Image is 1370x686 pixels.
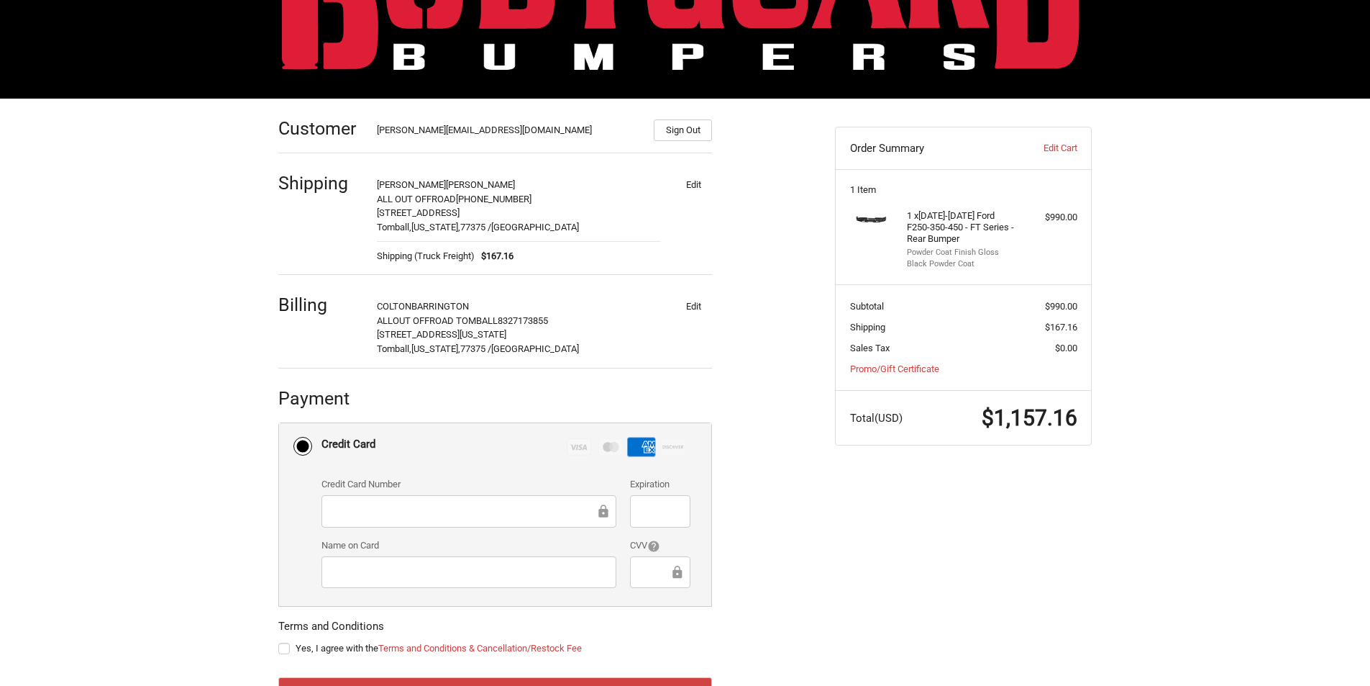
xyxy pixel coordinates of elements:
li: Powder Coat Finish Gloss Black Powder Coat [907,247,1017,271]
div: [PERSON_NAME][EMAIL_ADDRESS][DOMAIN_NAME] [377,123,640,141]
span: Total (USD) [850,412,903,425]
span: Sales Tax [850,343,890,353]
h2: Payment [278,387,362,410]
span: [PERSON_NAME] [446,179,515,190]
h2: Shipping [278,172,362,194]
div: $990.00 [1020,210,1077,225]
iframe: Chat Widget [1298,617,1370,686]
span: ALLOUT OFFROAD TOMBALL [377,315,498,326]
span: $167.16 [475,249,514,263]
span: $990.00 [1045,301,1077,312]
span: [STREET_ADDRESS][US_STATE] [377,329,506,340]
span: BARRINGTON [411,301,469,312]
h3: 1 Item [850,184,1077,196]
span: [GEOGRAPHIC_DATA] [491,343,579,354]
label: Name on Card [321,538,616,553]
span: [US_STATE], [411,222,460,233]
span: Tomball, [377,222,411,233]
h2: Billing [278,294,362,316]
label: Expiration [630,477,690,492]
span: Shipping (Truck Freight) [377,249,475,263]
legend: Terms and Conditions [278,618,384,641]
a: Terms and Conditions & Cancellation/Restock Fee [378,643,582,654]
span: 77375 / [460,222,491,233]
a: Promo/Gift Certificate [850,364,939,374]
span: [STREET_ADDRESS] [377,207,460,218]
span: Tomball, [377,343,411,354]
span: $167.16 [1045,322,1077,333]
span: [PERSON_NAME] [377,179,446,190]
button: Sign Out [654,119,712,141]
a: Edit Cart [1005,141,1077,155]
label: Credit Card Number [321,477,616,492]
span: [GEOGRAPHIC_DATA] [491,222,579,233]
span: Shipping [850,322,885,333]
span: Yes, I agree with the [296,643,582,654]
span: Subtotal [850,301,884,312]
span: $0.00 [1055,343,1077,353]
h3: Order Summary [850,141,1006,155]
label: CVV [630,538,690,553]
span: [PHONE_NUMBER] [456,194,531,204]
h2: Customer [278,117,362,140]
span: 77375 / [460,343,491,354]
button: Edit [675,174,712,194]
span: ALL OUT OFFROAD [377,194,456,204]
span: [US_STATE], [411,343,460,354]
span: COLTON [377,301,411,312]
div: Credit Card [321,433,375,456]
span: 8327173855 [498,315,548,326]
span: $1,157.16 [982,405,1077,430]
h4: 1 x [DATE]-[DATE] Ford F250-350-450 - FT Series - Rear Bumper [907,210,1017,245]
button: Edit [675,296,712,316]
